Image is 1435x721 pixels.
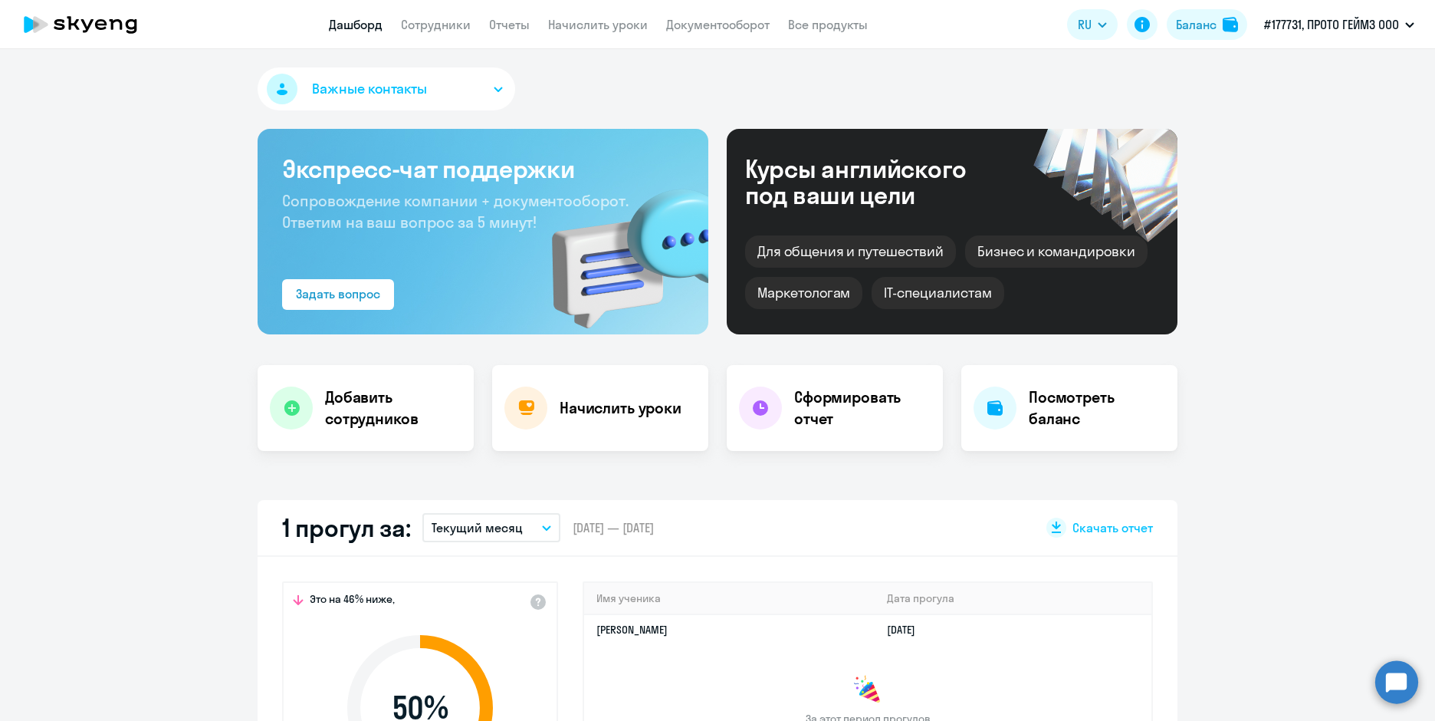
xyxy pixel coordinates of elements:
h4: Добавить сотрудников [325,387,461,430]
span: [DATE] — [DATE] [573,519,654,536]
img: balance [1223,17,1238,32]
a: Сотрудники [401,17,471,32]
div: Бизнес и командировки [965,235,1148,268]
h3: Экспресс-чат поддержки [282,153,684,184]
div: IT-специалистам [872,277,1003,309]
button: Текущий месяц [422,513,560,542]
a: Все продукты [788,17,868,32]
h2: 1 прогул за: [282,512,410,543]
a: Отчеты [489,17,530,32]
a: [PERSON_NAME] [596,623,668,637]
span: Это на 46% ниже, [310,592,395,611]
button: Балансbalance [1167,9,1247,40]
th: Дата прогула [875,583,1151,614]
h4: Посмотреть баланс [1029,387,1165,430]
a: [DATE] [887,623,928,637]
h4: Сформировать отчет [794,387,931,430]
div: Задать вопрос [296,285,380,303]
span: Сопровождение компании + документооборот. Ответим на ваш вопрос за 5 минут! [282,191,629,232]
div: Курсы английского под ваши цели [745,156,1007,208]
p: #177731, ПРОТО ГЕЙМЗ ООО [1264,15,1399,34]
div: Для общения и путешествий [745,235,956,268]
span: Важные контакты [312,79,427,99]
h4: Начислить уроки [560,397,681,419]
a: Начислить уроки [548,17,648,32]
button: Важные контакты [258,67,515,110]
button: Задать вопрос [282,279,394,310]
p: Текущий месяц [432,519,523,537]
img: bg-img [530,162,708,334]
button: #177731, ПРОТО ГЕЙМЗ ООО [1256,6,1422,43]
img: congrats [852,675,883,706]
div: Маркетологам [745,277,862,309]
span: RU [1078,15,1092,34]
span: Скачать отчет [1072,519,1153,536]
a: Дашборд [329,17,383,32]
th: Имя ученика [584,583,875,614]
div: Баланс [1176,15,1217,34]
a: Документооборот [666,17,770,32]
button: RU [1067,9,1118,40]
